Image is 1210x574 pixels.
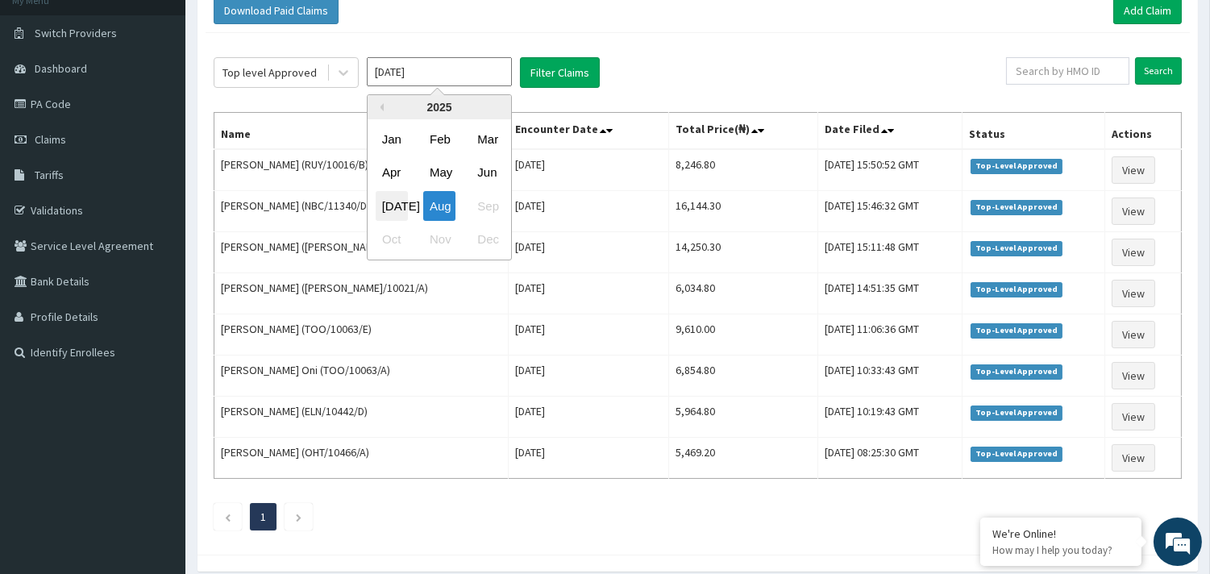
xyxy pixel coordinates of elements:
[84,90,271,111] div: Chat with us now
[669,397,818,438] td: 5,964.80
[818,273,962,314] td: [DATE] 14:51:35 GMT
[669,356,818,397] td: 6,854.80
[1112,362,1155,389] a: View
[971,364,1063,379] span: Top-Level Approved
[508,356,669,397] td: [DATE]
[295,510,302,524] a: Next page
[971,406,1063,420] span: Top-Level Approved
[669,232,818,273] td: 14,250.30
[971,323,1063,338] span: Top-Level Approved
[214,397,509,438] td: [PERSON_NAME] (ELN/10442/D)
[376,191,408,221] div: Choose July 2025
[669,314,818,356] td: 9,610.00
[1112,403,1155,430] a: View
[669,273,818,314] td: 6,034.80
[214,149,509,191] td: [PERSON_NAME] (RUY/10016/B)
[35,26,117,40] span: Switch Providers
[376,158,408,188] div: Choose April 2025
[1006,57,1129,85] input: Search by HMO ID
[35,61,87,76] span: Dashboard
[971,159,1063,173] span: Top-Level Approved
[224,510,231,524] a: Previous page
[94,180,222,343] span: We're online!
[669,438,818,479] td: 5,469.20
[423,158,455,188] div: Choose May 2025
[508,314,669,356] td: [DATE]
[35,168,64,182] span: Tariffs
[471,158,503,188] div: Choose June 2025
[971,447,1063,461] span: Top-Level Approved
[508,397,669,438] td: [DATE]
[368,95,511,119] div: 2025
[669,113,818,150] th: Total Price(₦)
[1112,156,1155,184] a: View
[818,149,962,191] td: [DATE] 15:50:52 GMT
[368,123,511,256] div: month 2025-08
[260,510,266,524] a: Page 1 is your current page
[818,438,962,479] td: [DATE] 08:25:30 GMT
[35,132,66,147] span: Claims
[1105,113,1182,150] th: Actions
[992,543,1129,557] p: How may I help you today?
[508,273,669,314] td: [DATE]
[818,113,962,150] th: Date Filed
[214,232,509,273] td: [PERSON_NAME] ([PERSON_NAME]/46475/A)
[367,57,512,86] input: Select Month and Year
[818,232,962,273] td: [DATE] 15:11:48 GMT
[264,8,303,47] div: Minimize live chat window
[214,113,509,150] th: Name
[818,191,962,232] td: [DATE] 15:46:32 GMT
[214,438,509,479] td: [PERSON_NAME] (OHT/10466/A)
[214,314,509,356] td: [PERSON_NAME] (TOO/10063/E)
[1112,321,1155,348] a: View
[1112,239,1155,266] a: View
[669,149,818,191] td: 8,246.80
[1112,280,1155,307] a: View
[962,113,1105,150] th: Status
[508,438,669,479] td: [DATE]
[818,314,962,356] td: [DATE] 11:06:36 GMT
[1135,57,1182,85] input: Search
[971,200,1063,214] span: Top-Level Approved
[1112,444,1155,472] a: View
[214,356,509,397] td: [PERSON_NAME] Oni (TOO/10063/A)
[376,124,408,154] div: Choose January 2025
[971,282,1063,297] span: Top-Level Approved
[423,124,455,154] div: Choose February 2025
[214,273,509,314] td: [PERSON_NAME] ([PERSON_NAME]/10021/A)
[669,191,818,232] td: 16,144.30
[471,124,503,154] div: Choose March 2025
[520,57,600,88] button: Filter Claims
[992,526,1129,541] div: We're Online!
[818,356,962,397] td: [DATE] 10:33:43 GMT
[971,241,1063,256] span: Top-Level Approved
[1112,198,1155,225] a: View
[818,397,962,438] td: [DATE] 10:19:43 GMT
[376,103,384,111] button: Previous Year
[214,191,509,232] td: [PERSON_NAME] (NBC/11340/D)
[8,393,307,450] textarea: Type your message and hit 'Enter'
[30,81,65,121] img: d_794563401_company_1708531726252_794563401
[423,191,455,221] div: Choose August 2025
[222,64,317,81] div: Top level Approved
